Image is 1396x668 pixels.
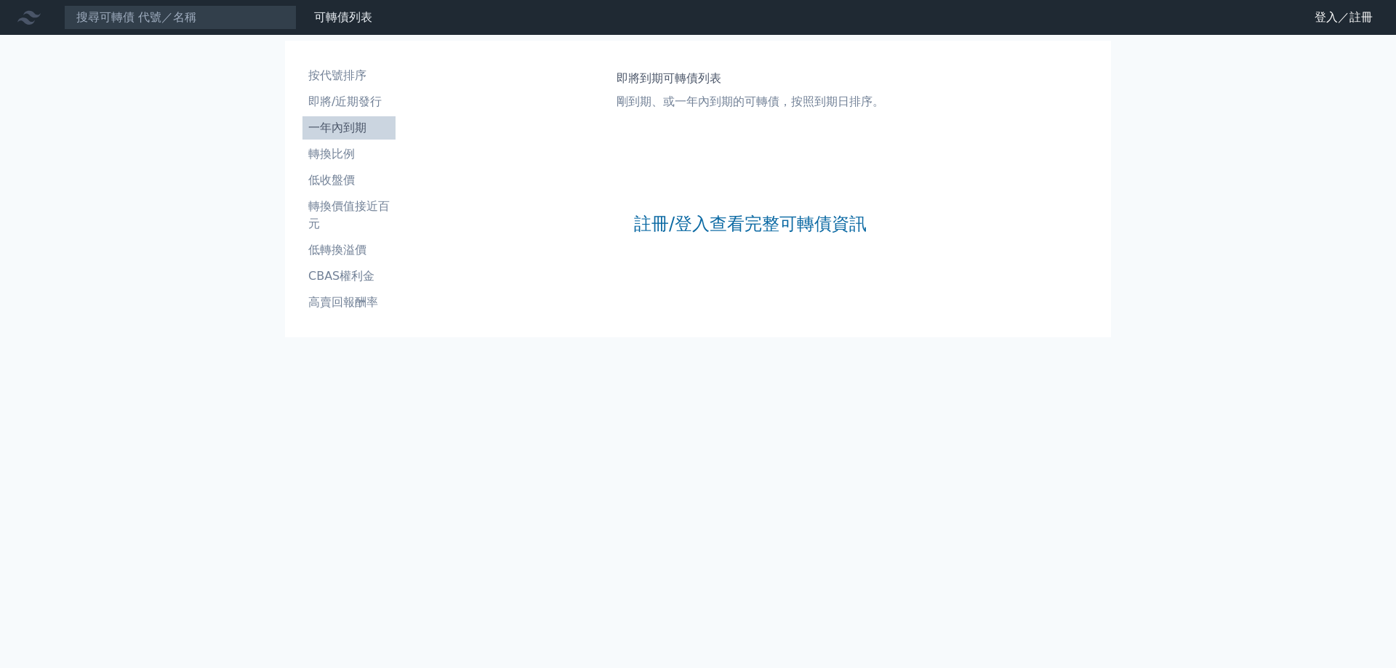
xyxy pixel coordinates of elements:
a: 轉換比例 [302,142,396,166]
a: 低收盤價 [302,169,396,192]
p: 剛到期、或一年內到期的可轉債，按照到期日排序。 [617,93,884,110]
a: 註冊/登入查看完整可轉債資訊 [634,212,867,236]
a: 高賣回報酬率 [302,291,396,314]
a: 一年內到期 [302,116,396,140]
li: 即將/近期發行 [302,93,396,110]
li: 低收盤價 [302,172,396,189]
li: 轉換價值接近百元 [302,198,396,233]
a: CBAS權利金 [302,265,396,288]
a: 低轉換溢價 [302,238,396,262]
a: 轉換價值接近百元 [302,195,396,236]
li: 轉換比例 [302,145,396,163]
li: 低轉換溢價 [302,241,396,259]
a: 可轉債列表 [314,10,372,24]
h1: 即將到期可轉債列表 [617,70,884,87]
li: CBAS權利金 [302,267,396,285]
a: 按代號排序 [302,64,396,87]
li: 高賣回報酬率 [302,294,396,311]
a: 即將/近期發行 [302,90,396,113]
li: 按代號排序 [302,67,396,84]
li: 一年內到期 [302,119,396,137]
input: 搜尋可轉債 代號／名稱 [64,5,297,30]
a: 登入／註冊 [1303,6,1384,29]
